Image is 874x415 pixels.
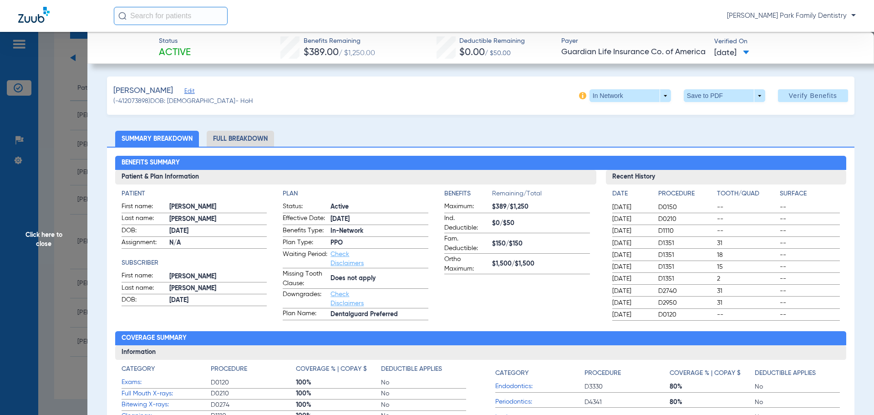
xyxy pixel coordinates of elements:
span: Status: [283,202,327,213]
span: Ind. Deductible: [444,214,489,233]
span: [DATE] [169,296,267,305]
span: [DATE] [612,287,650,296]
app-breakdown-title: Procedure [211,364,296,377]
span: [DATE] [612,251,650,260]
span: Status [159,36,191,46]
span: $389/$1,250 [492,202,590,212]
span: D1351 [658,251,714,260]
span: 18 [717,251,777,260]
span: Active [330,202,428,212]
span: $0/$50 [492,219,590,228]
span: -- [717,215,777,224]
h4: Surface [780,189,840,199]
span: Active [159,46,191,59]
app-breakdown-title: Coverage % | Copay $ [296,364,381,377]
span: PPO [330,238,428,248]
span: 31 [717,287,777,296]
span: [PERSON_NAME] [169,215,267,224]
span: [DATE] [612,215,650,224]
app-breakdown-title: Tooth/Quad [717,189,777,202]
span: D1351 [658,262,714,272]
span: $389.00 [304,48,339,57]
span: / $1,250.00 [339,50,375,57]
span: [PERSON_NAME] [169,272,267,282]
span: $0.00 [459,48,485,57]
span: [PERSON_NAME] [169,202,267,212]
span: Full Mouth X-rays: [122,389,211,399]
span: 2 [717,274,777,283]
h4: Subscriber [122,258,267,268]
span: D1351 [658,274,714,283]
span: -- [780,274,840,283]
span: / $50.00 [485,50,511,56]
input: Search for patients [114,7,228,25]
span: D0274 [211,400,296,410]
span: D1351 [658,239,714,248]
span: 31 [717,298,777,307]
app-breakdown-title: Benefits [444,189,492,202]
span: $150/$150 [492,239,590,249]
span: [DATE] [612,226,650,236]
span: [PERSON_NAME] Park Family Dentistry [727,11,856,20]
li: Full Breakdown [207,131,274,147]
span: -- [780,239,840,248]
span: 80% [670,382,755,391]
h4: Tooth/Quad [717,189,777,199]
h4: Procedure [584,369,621,378]
span: [DATE] [714,47,749,59]
img: Search Icon [118,12,127,20]
span: 100% [296,389,381,398]
span: Assignment: [122,238,166,249]
span: In-Network [330,226,428,236]
span: Periodontics: [495,397,584,407]
span: Guardian Life Insurance Co. of America [561,46,706,58]
img: info-icon [579,92,586,99]
span: $1,500/$1,500 [492,259,590,269]
span: Plan Type: [283,238,327,249]
span: -- [780,251,840,260]
h3: Information [115,345,847,360]
span: Does not apply [330,274,428,283]
app-breakdown-title: Procedure [584,364,670,381]
span: -- [780,203,840,212]
h2: Coverage Summary [115,331,847,346]
button: In Network [589,89,671,102]
span: Last name: [122,214,166,225]
h4: Procedure [211,364,247,374]
span: [DATE] [612,203,650,212]
span: Last name: [122,283,166,294]
app-breakdown-title: Date [612,189,650,202]
span: 100% [296,400,381,410]
span: -- [717,226,777,236]
app-breakdown-title: Procedure [658,189,714,202]
span: Remaining/Total [492,189,590,202]
span: D4341 [584,398,670,407]
span: No [381,378,466,387]
span: Missing Tooth Clause: [283,269,327,288]
h4: Plan [283,189,428,199]
button: Save to PDF [684,89,765,102]
h4: Patient [122,189,267,199]
h4: Coverage % | Copay $ [296,364,367,374]
app-breakdown-title: Deductible Applies [381,364,466,377]
span: [DATE] [612,310,650,319]
span: [DATE] [612,239,650,248]
span: [PERSON_NAME] [113,85,173,97]
span: 80% [670,398,755,407]
span: D1110 [658,226,714,236]
span: Bitewing X-rays: [122,400,211,410]
span: Dentalguard Preferred [330,310,428,319]
span: No [755,382,840,391]
span: Edit [184,88,193,97]
span: Benefits Type: [283,226,327,237]
span: [DATE] [612,262,650,272]
span: Endodontics: [495,382,584,391]
span: [DATE] [330,215,428,224]
span: Waiting Period: [283,250,327,268]
span: Plan Name: [283,309,327,320]
span: 31 [717,239,777,248]
a: Check Disclaimers [330,291,364,307]
h4: Procedure [658,189,714,199]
